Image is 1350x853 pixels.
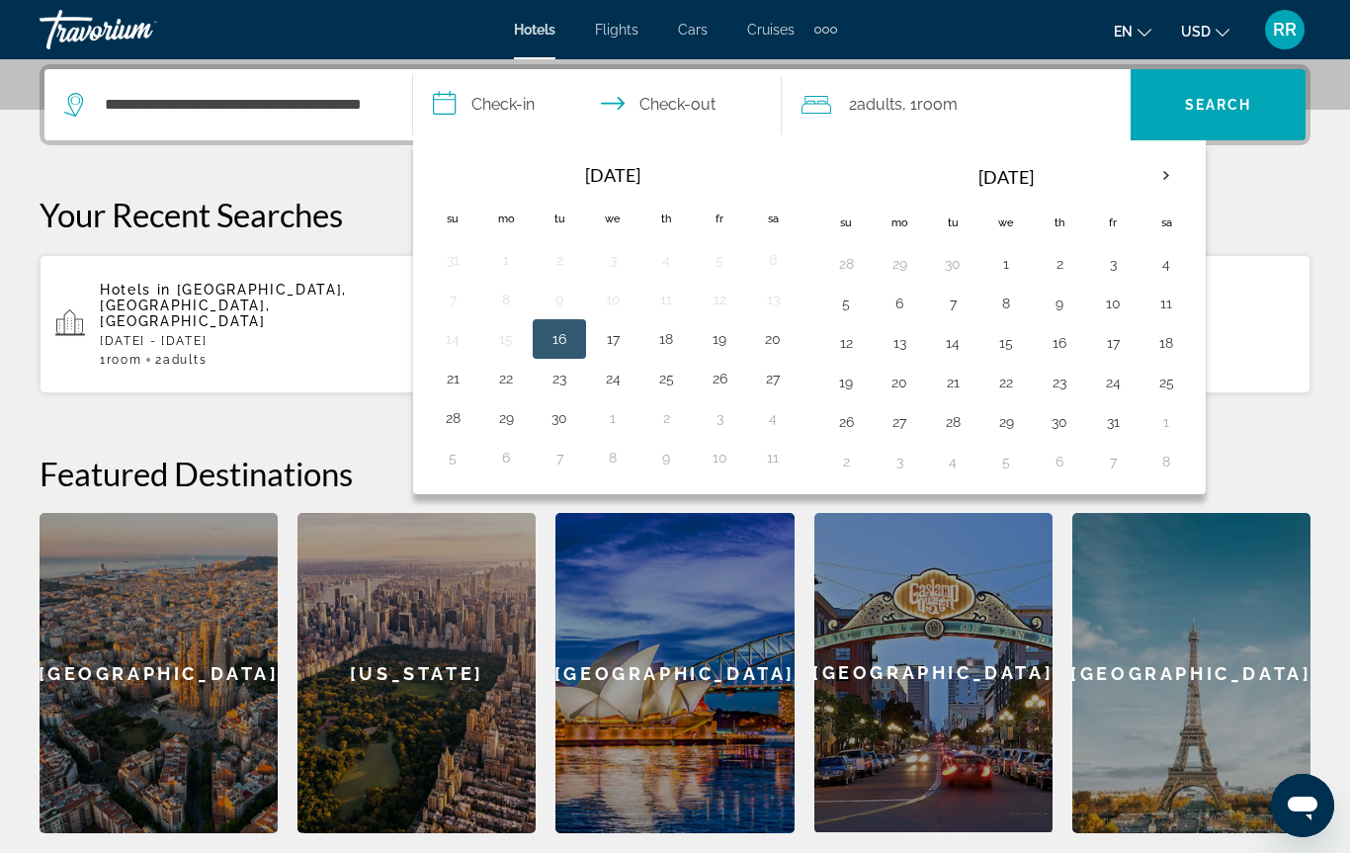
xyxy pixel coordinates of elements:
[873,153,1139,201] th: [DATE]
[1150,369,1182,396] button: Day 25
[437,246,468,274] button: Day 31
[544,444,575,471] button: Day 7
[757,246,789,274] button: Day 6
[1097,408,1129,436] button: Day 31
[650,286,682,313] button: Day 11
[1150,329,1182,357] button: Day 18
[1271,774,1334,837] iframe: Button to launch messaging window
[40,513,278,833] a: [GEOGRAPHIC_DATA]
[597,444,629,471] button: Day 8
[990,329,1022,357] button: Day 15
[830,448,862,475] button: Day 2
[544,246,575,274] button: Day 2
[490,365,522,392] button: Day 22
[297,513,536,833] a: [US_STATE]
[555,513,794,833] a: [GEOGRAPHIC_DATA]
[40,454,1310,493] h2: Featured Destinations
[597,325,629,353] button: Day 17
[1150,408,1182,436] button: Day 1
[1044,408,1075,436] button: Day 30
[1131,69,1306,140] button: Search
[902,91,958,119] span: , 1
[884,448,915,475] button: Day 3
[100,282,347,329] span: [GEOGRAPHIC_DATA], [GEOGRAPHIC_DATA], [GEOGRAPHIC_DATA]
[437,444,468,471] button: Day 5
[814,513,1053,833] a: [GEOGRAPHIC_DATA]
[757,404,789,432] button: Day 4
[650,365,682,392] button: Day 25
[413,69,782,140] button: Check in and out dates
[704,325,735,353] button: Day 19
[678,22,708,38] a: Cars
[650,246,682,274] button: Day 4
[1259,9,1310,50] button: User Menu
[597,286,629,313] button: Day 10
[990,369,1022,396] button: Day 22
[830,250,862,278] button: Day 28
[990,290,1022,317] button: Day 8
[1044,290,1075,317] button: Day 9
[1150,250,1182,278] button: Day 4
[1150,290,1182,317] button: Day 11
[757,325,789,353] button: Day 20
[1044,250,1075,278] button: Day 2
[937,250,969,278] button: Day 30
[884,369,915,396] button: Day 20
[100,282,171,298] span: Hotels in
[1097,329,1129,357] button: Day 17
[597,246,629,274] button: Day 3
[757,365,789,392] button: Day 27
[544,365,575,392] button: Day 23
[704,286,735,313] button: Day 12
[884,250,915,278] button: Day 29
[1150,448,1182,475] button: Day 8
[650,325,682,353] button: Day 18
[490,444,522,471] button: Day 6
[490,286,522,313] button: Day 8
[1181,24,1211,40] span: USD
[437,404,468,432] button: Day 28
[597,365,629,392] button: Day 24
[1097,250,1129,278] button: Day 3
[757,286,789,313] button: Day 13
[490,404,522,432] button: Day 29
[704,404,735,432] button: Day 3
[155,353,207,367] span: 2
[1044,369,1075,396] button: Day 23
[650,404,682,432] button: Day 2
[595,22,638,38] a: Flights
[704,365,735,392] button: Day 26
[514,22,555,38] a: Hotels
[437,365,468,392] button: Day 21
[747,22,795,38] span: Cruises
[990,408,1022,436] button: Day 29
[40,195,1310,234] p: Your Recent Searches
[757,444,789,471] button: Day 11
[1114,17,1151,45] button: Change language
[990,250,1022,278] button: Day 1
[1139,153,1193,199] button: Next month
[44,69,1306,140] div: Search widget
[857,95,902,114] span: Adults
[704,246,735,274] button: Day 5
[814,513,1053,832] div: [GEOGRAPHIC_DATA]
[830,408,862,436] button: Day 26
[1097,290,1129,317] button: Day 10
[917,95,958,114] span: Room
[1072,513,1310,833] a: [GEOGRAPHIC_DATA]
[1114,24,1133,40] span: en
[1044,329,1075,357] button: Day 16
[40,4,237,55] a: Travorium
[884,329,915,357] button: Day 13
[830,329,862,357] button: Day 12
[40,254,450,394] button: Hotels in [GEOGRAPHIC_DATA], [GEOGRAPHIC_DATA], [GEOGRAPHIC_DATA][DATE] - [DATE]1Room2Adults
[937,408,969,436] button: Day 28
[1044,448,1075,475] button: Day 6
[597,404,629,432] button: Day 1
[650,444,682,471] button: Day 9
